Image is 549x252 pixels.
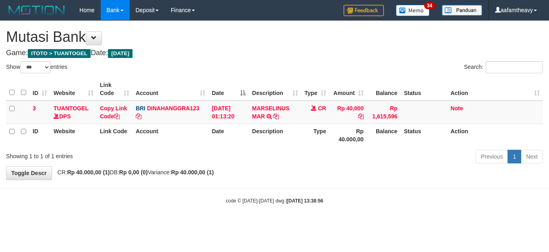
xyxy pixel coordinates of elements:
th: Rp 40.000,00 [329,124,367,147]
span: 34 [424,2,435,9]
th: Date: activate to sort column descending [209,78,249,101]
label: Search: [464,61,543,73]
img: MOTION_logo.png [6,4,67,16]
label: Show entries [6,61,67,73]
th: Balance [367,124,401,147]
img: panduan.png [442,5,482,16]
th: Website [50,124,97,147]
th: Status [401,124,447,147]
span: CR [318,105,326,112]
th: ID [29,124,50,147]
h4: Game: Date: [6,49,543,57]
a: 1 [508,150,521,163]
img: Feedback.jpg [344,5,384,16]
a: DINAHANGGRA123 [147,105,199,112]
a: MARSELINUS MAR [252,105,290,120]
select: Showentries [20,61,50,73]
td: Rp 40,000 [329,101,367,124]
a: Next [521,150,543,163]
th: Amount: activate to sort column ascending [329,78,367,101]
span: ITOTO > TUANTOGEL [28,49,91,58]
strong: Rp 40.000,00 (1) [171,169,214,176]
a: Copy Rp 40,000 to clipboard [358,113,364,120]
a: Copy DINAHANGGRA123 to clipboard [136,113,141,120]
span: BRI [136,105,145,112]
a: Previous [476,150,508,163]
th: Date [209,124,249,147]
div: Showing 1 to 1 of 1 entries [6,149,223,160]
th: Link Code: activate to sort column ascending [97,78,133,101]
th: Action [447,124,543,147]
a: Copy Link Code [100,105,127,120]
a: TUANTOGEL [54,105,89,112]
th: Status [401,78,447,101]
small: code © [DATE]-[DATE] dwg | [226,198,323,204]
td: Rp 1,615,596 [367,101,401,124]
a: Toggle Descr [6,166,52,180]
th: Account: activate to sort column ascending [133,78,209,101]
th: Link Code [97,124,133,147]
span: 3 [33,105,36,112]
th: Balance [367,78,401,101]
td: DPS [50,101,97,124]
th: Account [133,124,209,147]
th: ID: activate to sort column ascending [29,78,50,101]
th: Action: activate to sort column ascending [447,78,543,101]
strong: [DATE] 13:38:56 [287,198,323,204]
strong: Rp 0,00 (0) [119,169,148,176]
img: Button%20Memo.svg [396,5,430,16]
a: Copy MARSELINUS MAR to clipboard [273,113,279,120]
th: Description [249,124,301,147]
th: Description: activate to sort column ascending [249,78,301,101]
th: Type [301,124,329,147]
td: [DATE] 01:13:20 [209,101,249,124]
span: [DATE] [108,49,133,58]
input: Search: [486,61,543,73]
span: CR: DB: Variance: [54,169,214,176]
th: Website: activate to sort column ascending [50,78,97,101]
h1: Mutasi Bank [6,29,543,45]
th: Type: activate to sort column ascending [301,78,329,101]
a: Note [450,105,463,112]
strong: Rp 40.000,00 (1) [67,169,110,176]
